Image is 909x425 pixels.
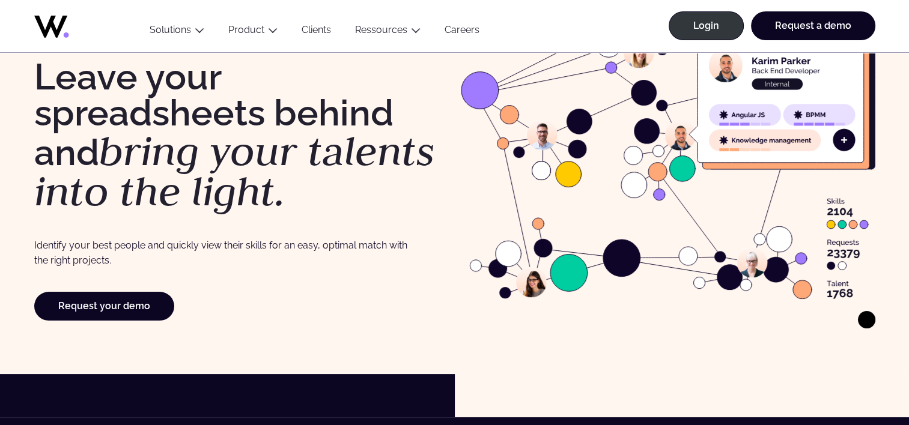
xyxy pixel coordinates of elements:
a: Product [228,24,264,35]
h1: Leave your spreadsheets behind and [34,59,449,212]
a: Request your demo [34,292,174,321]
button: Solutions [138,24,216,40]
p: Identify your best people and quickly view their skills for an easy, optimal match with the right... [34,238,407,268]
a: Request a demo [751,11,875,40]
a: Ressources [355,24,407,35]
a: Clients [290,24,343,40]
iframe: Chatbot [830,346,892,408]
button: Ressources [343,24,433,40]
em: bring your talents into the light. [34,124,435,218]
a: Login [669,11,744,40]
a: Careers [433,24,491,40]
button: Product [216,24,290,40]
